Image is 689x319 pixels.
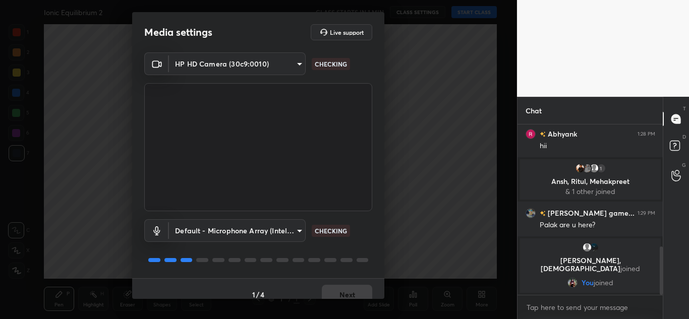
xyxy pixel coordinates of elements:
[589,163,599,173] img: default.png
[594,279,613,287] span: joined
[589,242,599,252] img: e7dc25e77b9f410e8b60180c3b1d863b.jpg
[526,187,655,196] p: & 1 other joined
[682,161,686,169] p: G
[252,289,255,300] h4: 1
[582,242,592,252] img: default.png
[575,163,585,173] img: 413d3ff350f64c2186319efd1ef260c8.jpg
[518,97,550,124] p: Chat
[526,257,655,273] p: [PERSON_NAME], [DEMOGRAPHIC_DATA]
[518,124,663,295] div: grid
[546,208,635,218] h6: [PERSON_NAME] game...
[540,220,655,230] div: Palak are u here?
[526,177,655,185] p: Ansh, Ritul, Mehakpreet
[169,219,306,242] div: HP HD Camera (30c9:0010)
[144,26,212,39] h2: Media settings
[683,105,686,112] p: T
[540,141,655,151] div: hii
[638,210,655,216] div: 1:29 PM
[526,208,536,218] img: a558b471c5ee49be946af569fe2e9417.jpg
[567,278,578,288] img: 59cc8e460c5d4c73a0b08f93b452489c.jpg
[315,59,347,69] p: CHECKING
[315,226,347,235] p: CHECKING
[682,133,686,141] p: D
[260,289,264,300] h4: 4
[526,129,536,139] img: 3
[256,289,259,300] h4: /
[596,163,606,173] div: 1
[540,132,546,137] img: no-rating-badge.077c3623.svg
[330,29,364,35] h5: Live support
[169,52,306,75] div: HP HD Camera (30c9:0010)
[582,279,594,287] span: You
[638,131,655,137] div: 1:28 PM
[546,129,577,139] h6: Abhyank
[582,163,592,173] img: e288955cca4844ae8baabe860cc8b050.jpg
[540,211,546,216] img: no-rating-badge.077c3623.svg
[620,264,640,273] span: joined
